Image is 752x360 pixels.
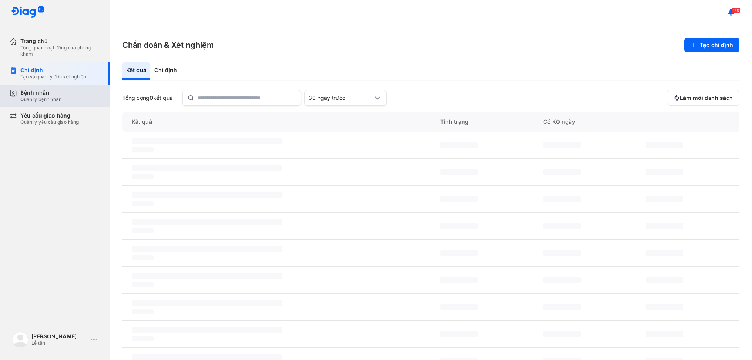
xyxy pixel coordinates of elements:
div: Quản lý yêu cầu giao hàng [20,119,79,125]
span: ‌ [132,246,282,252]
button: Làm mới danh sách [667,90,739,106]
img: logo [13,332,28,347]
div: Chỉ định [150,62,181,80]
div: Có KQ ngày [534,112,637,132]
span: ‌ [543,277,581,283]
span: ‌ [543,304,581,310]
span: ‌ [646,331,683,337]
span: ‌ [132,219,282,225]
span: ‌ [646,142,683,148]
span: ‌ [646,304,683,310]
span: ‌ [543,331,581,337]
div: Tổng quan hoạt động của phòng khám [20,45,100,57]
span: ‌ [132,165,282,171]
span: ‌ [646,250,683,256]
span: ‌ [132,327,282,333]
span: ‌ [132,147,154,152]
span: ‌ [440,142,478,148]
span: ‌ [543,223,581,229]
span: ‌ [132,300,282,306]
span: ‌ [646,169,683,175]
div: Kết quả [122,112,431,132]
span: ‌ [440,277,478,283]
span: ‌ [646,223,683,229]
div: Tình trạng [431,112,534,132]
span: ‌ [132,282,154,287]
div: Trang chủ [20,38,100,45]
span: ‌ [440,169,478,175]
h3: Chẩn đoán & Xét nghiệm [122,40,214,51]
div: Kết quả [122,62,150,80]
span: ‌ [132,273,282,279]
span: ‌ [132,138,282,144]
span: ‌ [132,201,154,206]
div: Tạo và quản lý đơn xét nghiệm [20,74,88,80]
span: ‌ [646,277,683,283]
div: Lễ tân [31,340,88,346]
span: ‌ [543,169,581,175]
div: 30 ngày trước [309,94,373,101]
span: Làm mới danh sách [680,94,733,101]
div: Bệnh nhân [20,89,61,96]
span: ‌ [440,196,478,202]
img: logo [11,6,45,18]
span: ‌ [543,142,581,148]
button: Tạo chỉ định [684,38,739,52]
span: ‌ [440,250,478,256]
div: Yêu cầu giao hàng [20,112,79,119]
span: ‌ [440,223,478,229]
span: ‌ [440,331,478,337]
span: 140 [732,7,740,13]
span: ‌ [543,250,581,256]
span: ‌ [132,192,282,198]
span: ‌ [440,304,478,310]
span: ‌ [132,255,154,260]
div: Tổng cộng kết quả [122,94,173,101]
div: [PERSON_NAME] [31,333,88,340]
span: ‌ [132,309,154,314]
span: ‌ [132,336,154,341]
span: ‌ [132,228,154,233]
span: ‌ [646,196,683,202]
span: 0 [150,94,153,101]
span: ‌ [132,174,154,179]
div: Quản lý bệnh nhân [20,96,61,103]
div: Chỉ định [20,67,88,74]
span: ‌ [543,196,581,202]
